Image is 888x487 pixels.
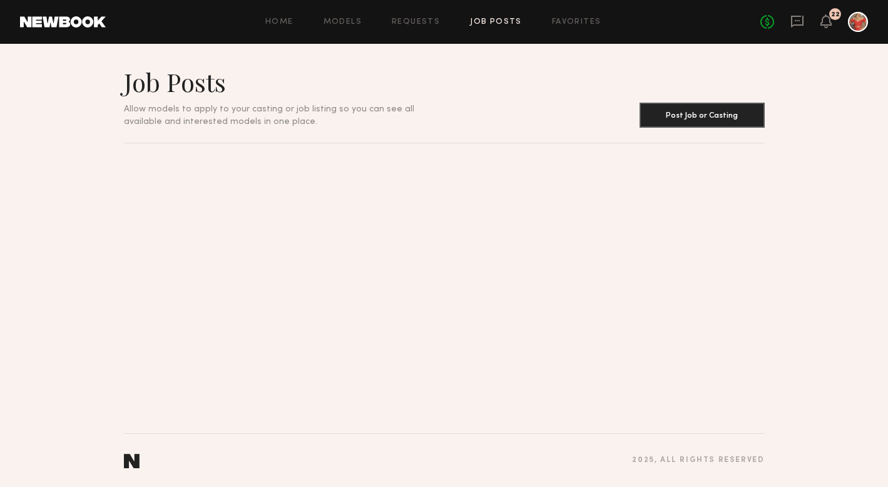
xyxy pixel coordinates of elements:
[392,18,440,26] a: Requests
[470,18,522,26] a: Job Posts
[265,18,293,26] a: Home
[552,18,601,26] a: Favorites
[831,11,840,18] div: 22
[124,105,414,126] span: Allow models to apply to your casting or job listing so you can see all available and interested ...
[324,18,362,26] a: Models
[848,12,868,32] a: J
[632,456,764,464] div: 2025 , all rights reserved
[124,66,444,98] h1: Job Posts
[640,103,765,128] button: Post Job or Casting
